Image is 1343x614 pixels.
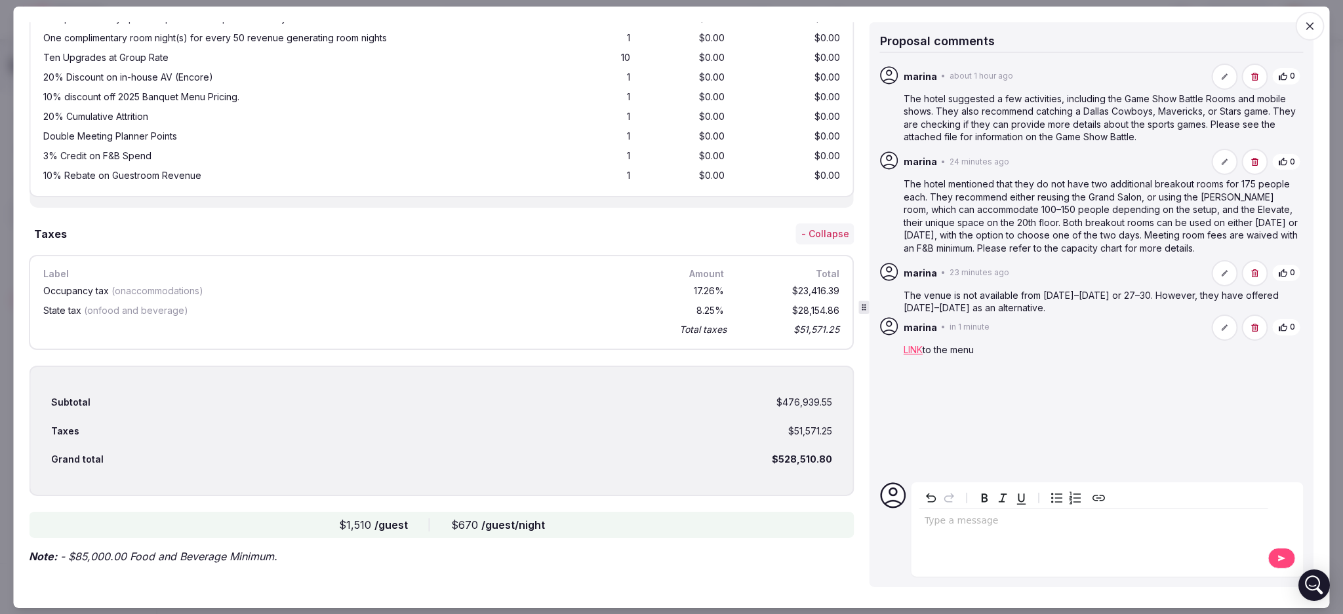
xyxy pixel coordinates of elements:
[922,489,940,507] button: Undo Ctrl+Z
[43,132,556,141] div: Double Meeting Planner Points
[738,149,843,163] div: $0.00
[43,53,556,62] div: Ten Upgrades at Group Rate
[1272,318,1301,336] button: 0
[1290,71,1295,82] span: 0
[43,286,661,295] div: Occupancy tax
[643,90,727,104] div: $0.00
[904,155,937,168] span: marina
[43,92,556,102] div: 10% discount off 2025 Banquet Menu Pricing.
[643,31,727,45] div: $0.00
[738,303,843,317] div: $28,154.86
[51,425,79,438] div: Taxes
[738,109,843,124] div: $0.00
[738,266,843,280] div: Total
[51,453,104,466] div: Grand total
[43,112,556,121] div: 20% Cumulative Attrition
[43,73,556,82] div: 20% Discount on in-house AV (Encore)
[1066,489,1085,507] button: Numbered list
[570,31,633,45] div: 1
[738,129,843,144] div: $0.00
[1290,322,1295,333] span: 0
[570,149,633,163] div: 1
[1290,267,1295,278] span: 0
[950,322,990,333] span: in 1 minute
[643,70,727,85] div: $0.00
[43,151,556,161] div: 3% Credit on F&B Spend
[643,129,727,144] div: $0.00
[941,71,946,82] span: •
[570,109,633,124] div: 1
[880,33,995,47] span: Proposal comments
[738,90,843,104] div: $0.00
[41,266,632,280] div: Label
[941,157,946,168] span: •
[680,322,727,336] div: Total taxes
[43,305,661,315] div: State tax
[976,489,994,507] button: Bold
[43,14,556,23] div: Group rates 3 days pre and post based upon availability
[374,518,408,531] span: /guest
[994,489,1012,507] button: Italic
[738,50,843,65] div: $0.00
[904,321,937,334] span: marina
[1290,157,1295,168] span: 0
[643,168,727,183] div: $0.00
[29,226,67,242] h3: Taxes
[1272,264,1301,282] button: 0
[570,70,633,85] div: 1
[43,171,556,180] div: 10% Rebate on Guestroom Revenue
[904,289,1301,315] p: The venue is not available from [DATE]–[DATE] or 27–30. However, they have offered [DATE]–[DATE] ...
[675,283,727,297] div: 17.26 %
[675,303,727,317] div: 8.25 %
[570,90,633,104] div: 1
[29,548,854,564] p: - $85,000.00 Food and Beverage Minimum.
[904,344,923,355] a: LINK
[643,109,727,124] div: $0.00
[904,70,937,83] span: marina
[904,267,937,280] span: marina
[738,70,843,85] div: $0.00
[570,129,633,144] div: 1
[339,517,408,533] div: $1,510
[570,50,633,65] div: 10
[643,266,727,280] div: Amount
[643,50,727,65] div: $0.00
[1048,489,1066,507] button: Bulleted list
[788,425,832,438] div: $51,571.25
[904,343,1301,356] p: to the menu
[796,223,854,244] button: - Collapse
[1272,67,1301,85] button: 0
[776,396,832,409] div: $476,939.55
[643,149,727,163] div: $0.00
[1012,489,1031,507] button: Underline
[481,518,545,531] span: /guest/night
[111,284,203,296] span: (on accommodations )
[738,168,843,183] div: $0.00
[51,396,90,409] div: Subtotal
[570,168,633,183] div: 1
[1272,153,1301,171] button: 0
[941,267,946,278] span: •
[950,71,1013,82] span: about 1 hour ago
[772,453,832,466] div: $528,510.80
[950,157,1009,168] span: 24 minutes ago
[29,550,57,563] strong: Note:
[1048,489,1085,507] div: toggle group
[84,304,188,315] span: (on food and beverage )
[738,283,843,297] div: $23,416.39
[43,33,556,43] div: One complimentary room night(s) for every 50 revenue generating room nights
[1090,489,1108,507] button: Create link
[738,320,843,338] div: $51,571.25
[941,322,946,333] span: •
[919,509,1268,535] div: editable markdown
[904,92,1301,144] p: The hotel suggested a few activities, including the Game Show Battle Rooms and mobile shows. They...
[738,31,843,45] div: $0.00
[950,267,1009,278] span: 23 minutes ago
[904,178,1301,255] p: The hotel mentioned that they do not have two additional breakout rooms for 175 people each. They...
[451,517,545,533] div: $670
